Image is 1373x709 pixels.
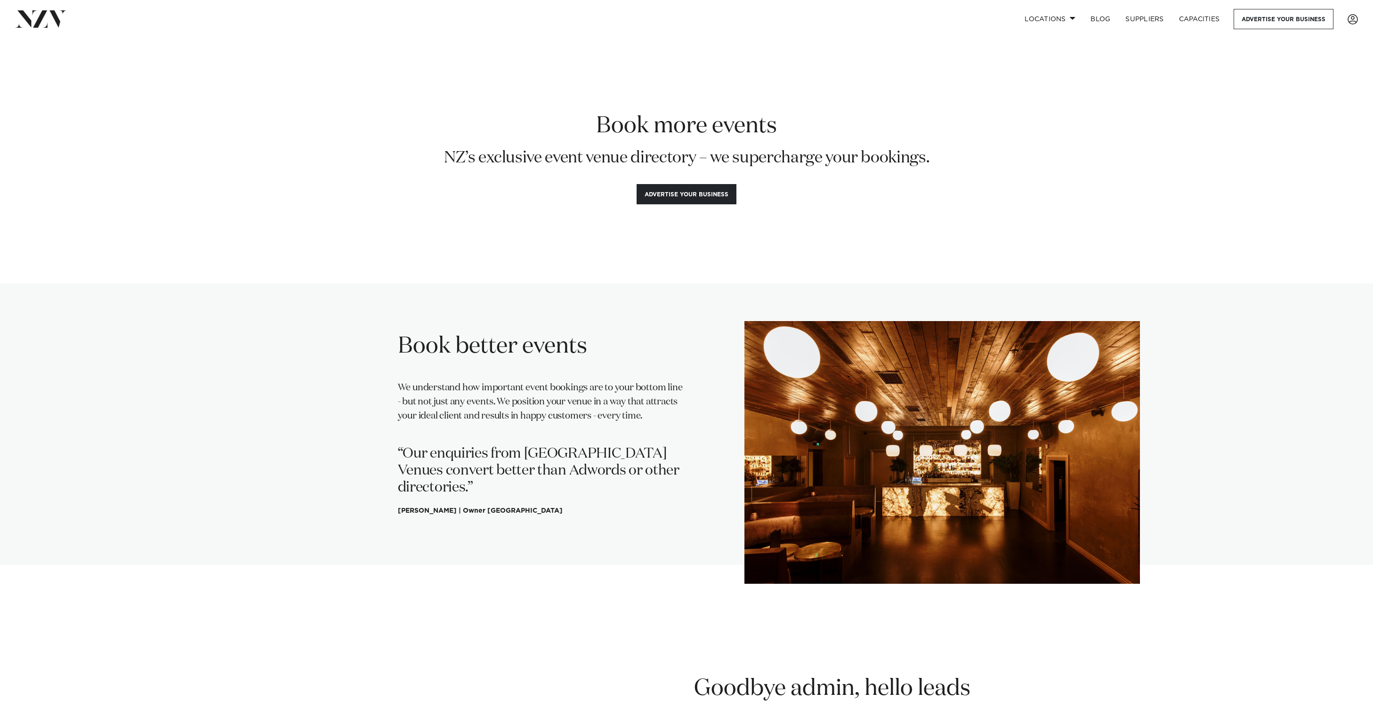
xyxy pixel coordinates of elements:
[398,508,563,514] cite: [PERSON_NAME] | Owner [GEOGRAPHIC_DATA]
[1083,9,1118,29] a: BLOG
[398,380,686,423] p: We understand how important event bookings are to your bottom line - but not just any events. We ...
[398,445,686,496] p: “Our enquiries from [GEOGRAPHIC_DATA] Venues convert better than Adwords or other directories.”
[1171,9,1228,29] a: Capacities
[347,148,1026,168] p: NZ’s exclusive event venue directory – we supercharge your bookings.
[694,674,977,703] h2: Goodbye admin, hello leads
[1017,9,1083,29] a: Locations
[398,332,686,361] h2: Book better events
[744,321,1140,584] img: book-better-events.jpg
[347,112,1026,141] h1: Book more events
[1118,9,1171,29] a: SUPPLIERS
[15,10,66,27] img: nzv-logo.png
[637,184,736,204] button: Advertise your business
[1234,9,1333,29] a: Advertise your business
